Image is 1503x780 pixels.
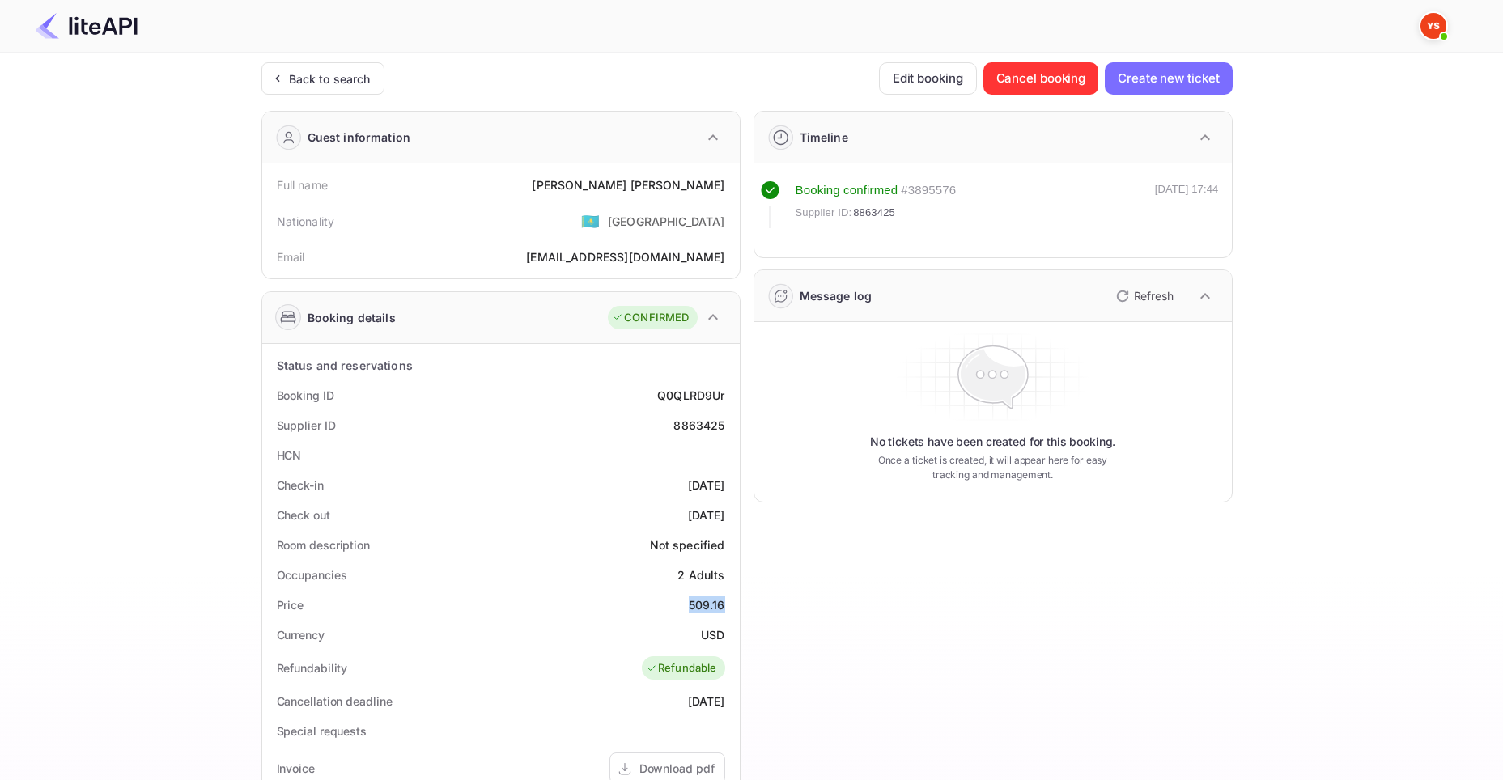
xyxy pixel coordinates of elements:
[796,181,898,200] div: Booking confirmed
[277,213,335,230] div: Nationality
[639,760,715,777] div: Download pdf
[277,626,325,643] div: Currency
[277,477,324,494] div: Check-in
[277,417,336,434] div: Supplier ID
[532,176,724,193] div: [PERSON_NAME] [PERSON_NAME]
[1155,181,1219,228] div: [DATE] 17:44
[701,626,724,643] div: USD
[879,62,977,95] button: Edit booking
[277,387,334,404] div: Booking ID
[289,70,371,87] div: Back to search
[277,248,305,265] div: Email
[870,434,1116,450] p: No tickets have been created for this booking.
[1134,287,1174,304] p: Refresh
[650,536,725,553] div: Not specified
[688,693,725,710] div: [DATE]
[277,566,347,583] div: Occupancies
[612,310,689,326] div: CONFIRMED
[277,447,302,464] div: HCN
[277,596,304,613] div: Price
[673,417,724,434] div: 8863425
[277,760,315,777] div: Invoice
[608,213,725,230] div: [GEOGRAPHIC_DATA]
[796,205,852,221] span: Supplier ID:
[1105,62,1232,95] button: Create new ticket
[865,453,1121,482] p: Once a ticket is created, it will appear here for easy tracking and management.
[1420,13,1446,39] img: Yandex Support
[308,309,396,326] div: Booking details
[677,566,724,583] div: 2 Adults
[308,129,411,146] div: Guest information
[277,659,348,676] div: Refundability
[800,287,873,304] div: Message log
[646,660,717,676] div: Refundable
[688,507,725,524] div: [DATE]
[277,176,328,193] div: Full name
[1106,283,1180,309] button: Refresh
[800,129,848,146] div: Timeline
[689,596,725,613] div: 509.16
[581,206,600,235] span: United States
[853,205,895,221] span: 8863425
[277,357,413,374] div: Status and reservations
[277,536,370,553] div: Room description
[688,477,725,494] div: [DATE]
[277,723,367,740] div: Special requests
[526,248,724,265] div: [EMAIL_ADDRESS][DOMAIN_NAME]
[36,13,138,39] img: LiteAPI Logo
[277,693,393,710] div: Cancellation deadline
[277,507,330,524] div: Check out
[657,387,724,404] div: Q0QLRD9Ur
[983,62,1099,95] button: Cancel booking
[901,181,956,200] div: # 3895576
